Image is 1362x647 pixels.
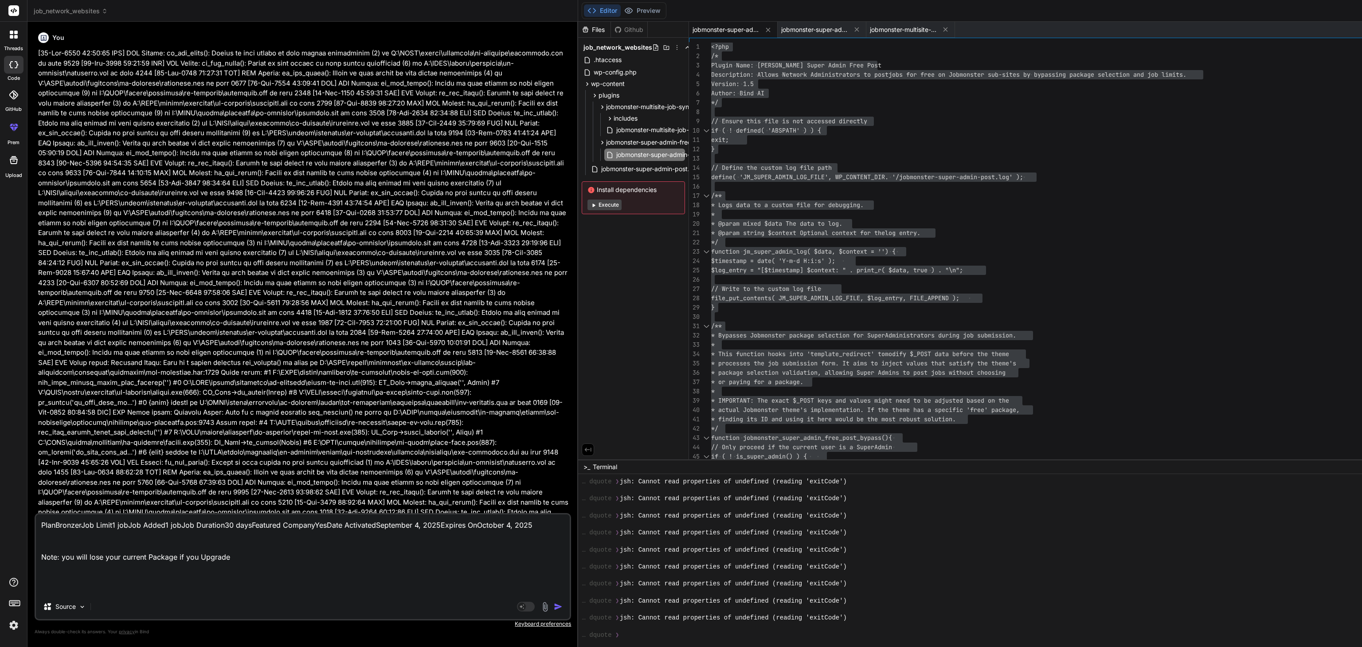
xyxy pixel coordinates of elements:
[582,494,611,503] span: … dquote
[689,322,700,331] div: 31
[34,7,108,16] span: job_network_websites
[584,4,621,17] button: Editor
[582,478,611,486] span: … dquote
[711,331,885,339] span: * Bypasses Jobmonster package selection for Super
[689,247,700,256] div: 23
[689,275,700,284] div: 26
[35,627,571,636] p: Always double-check its answers. Your in Bind
[578,25,611,34] div: Files
[711,89,764,97] span: Author: Bind AI
[615,614,620,622] span: ❯
[888,434,892,442] span: {
[689,424,700,433] div: 42
[711,415,885,423] span: * finding its ID and using it here would be the m
[621,4,664,17] button: Preview
[583,463,590,471] span: >_
[885,331,1016,339] span: Administrators during job submission.
[711,145,715,153] span: }
[620,494,847,503] span: jsh: Cannot read properties of undefined (reading 'exitCode')
[689,452,700,461] div: 45
[615,546,620,554] span: ❯
[689,200,700,210] div: 18
[5,106,22,113] label: GitHub
[689,89,700,98] div: 6
[689,359,700,368] div: 35
[582,529,611,537] span: … dquote
[711,71,888,78] span: Description: Allows Network Administrators to post
[701,452,712,461] div: Click to collapse the range.
[711,61,881,69] span: Plugin Name: [PERSON_NAME] Super Admin Free Post
[711,257,835,265] span: $timestamp = date( 'Y-m-d H:i:s' );
[582,580,611,588] span: … dquote
[8,75,20,82] label: code
[711,247,885,255] span: function jm_super_admin_log( $data, $context = ''
[874,443,892,451] span: Admin
[620,614,847,622] span: jsh: Cannot read properties of undefined (reading 'exitCode')
[711,201,864,209] span: * Logs data to a custom file for debugging.
[885,396,1009,404] span: ht need to be adjusted based on the
[781,25,848,34] span: jobmonster-super-admin-post.log
[689,312,700,322] div: 30
[874,266,963,274] span: _r( $data, true ) . "\n";
[711,369,885,376] span: * package selection validation, allowing Super Ad
[583,43,652,52] span: job_network_websites
[582,614,611,622] span: … dquote
[554,602,563,611] img: icon
[885,359,1016,367] span: nject values that satisfy the theme's
[620,546,847,554] span: jsh: Cannot read properties of undefined (reading 'exitCode')
[689,135,700,145] div: 11
[885,229,920,237] span: log entry.
[582,546,611,554] span: … dquote
[38,48,569,617] p: [35-Lor-6550 42:50:65 IPS] DOL Sitame: co_adi_elits(): Doeius te inci utlabo et dolo magnaa enima...
[689,182,700,191] div: 16
[701,126,712,135] div: Click to collapse the range.
[701,247,712,256] div: Click to collapse the range.
[614,114,638,123] span: includes
[885,369,1006,376] span: mins to post jobs without choosing
[693,25,759,34] span: jobmonster-super-admin-free-post.php
[615,494,620,503] span: ❯
[689,284,700,294] div: 27
[711,285,821,293] span: // Write to the custom log file
[615,125,717,135] span: jobmonster-multisite-job-sync.php
[689,340,700,349] div: 33
[55,602,76,611] p: Source
[615,563,620,571] span: ❯
[689,238,700,247] div: 22
[606,138,707,147] span: jobmonster-super-admin-free-post
[711,164,832,172] span: // Define the custom log file path
[689,387,700,396] div: 38
[711,220,842,227] span: * @param mixed $data The data to log.
[689,163,700,173] div: 14
[885,247,896,255] span: ) {
[582,512,611,520] span: … dquote
[582,563,611,571] span: … dquote
[689,433,700,443] div: 43
[711,443,874,451] span: // Only proceed if the current user is a Super
[689,145,700,154] div: 12
[689,42,700,51] div: 1
[885,406,1020,414] span: e theme has a specific 'free' package,
[711,406,885,414] span: * actual Jobmonster theme's implementation. If th
[689,98,700,107] div: 7
[615,478,620,486] span: ❯
[620,563,847,571] span: jsh: Cannot read properties of undefined (reading 'exitCode')
[689,219,700,228] div: 20
[874,294,959,302] span: og_entry, FILE_APPEND );
[689,191,700,200] div: 17
[885,173,1023,181] span: . '/jobmonster-super-admin-post.log' );
[615,597,620,605] span: ❯
[4,45,23,52] label: threads
[5,172,22,179] label: Upload
[689,405,700,415] div: 40
[711,126,821,134] span: if ( ! defined( 'ABSPATH' ) ) {
[689,228,700,238] div: 21
[615,580,620,588] span: ❯
[689,51,700,61] div: 2
[600,164,699,174] span: jobmonster-super-admin-post.log
[582,597,611,605] span: … dquote
[689,443,700,452] div: 44
[711,303,715,311] span: }
[593,55,622,65] span: .htaccess
[711,359,885,367] span: * processes the job submission form. It aims to i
